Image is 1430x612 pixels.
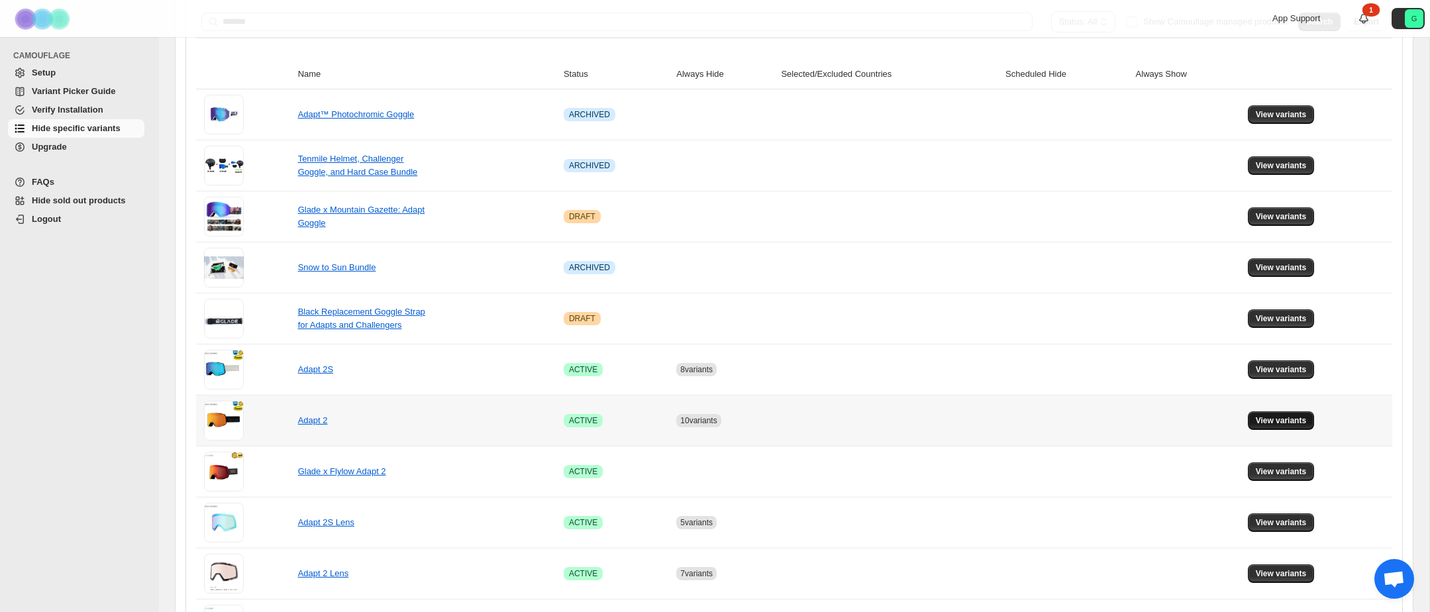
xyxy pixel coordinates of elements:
img: Adapt 2S [204,350,244,389]
button: View variants [1248,207,1315,226]
span: App Support [1272,13,1320,23]
span: Hide specific variants [32,123,121,133]
span: ARCHIVED [569,160,610,171]
span: View variants [1256,262,1307,273]
th: Name [294,60,560,89]
button: View variants [1248,105,1315,124]
a: Glade x Flylow Adapt 2 [298,466,386,476]
span: DRAFT [569,313,595,324]
a: Open chat [1374,559,1414,599]
a: Black Replacement Goggle Strap for Adapts and Challengers [298,307,425,330]
th: Selected/Excluded Countries [777,60,1001,89]
a: FAQs [8,173,144,191]
th: Always Show [1132,60,1244,89]
a: Adapt 2 Lens [298,568,349,578]
th: Scheduled Hide [1001,60,1131,89]
img: Camouflage [11,1,77,37]
span: View variants [1256,109,1307,120]
span: Logout [32,214,61,224]
text: G [1411,15,1417,23]
a: Adapt™ Photochromic Goggle [298,109,415,119]
span: View variants [1256,568,1307,579]
th: Always Hide [672,60,777,89]
a: Tenmile Helmet, Challenger Goggle, and Hard Case Bundle [298,154,418,177]
img: Glade x Flylow Adapt 2 [204,452,244,491]
span: 8 variants [680,365,713,374]
span: View variants [1256,160,1307,171]
a: Adapt 2S Lens [298,517,354,527]
a: Hide sold out products [8,191,144,210]
span: CAMOUFLAGE [13,50,150,61]
img: Adapt 2 Lens [204,554,244,593]
button: View variants [1248,564,1315,583]
span: ARCHIVED [569,109,610,120]
th: Status [560,60,672,89]
span: View variants [1256,517,1307,528]
span: Hide sold out products [32,195,126,205]
span: FAQs [32,177,54,187]
span: 7 variants [680,569,713,578]
a: Snow to Sun Bundle [298,262,376,272]
a: Variant Picker Guide [8,82,144,101]
span: ACTIVE [569,517,597,528]
span: 5 variants [680,518,713,527]
button: View variants [1248,309,1315,328]
a: Hide specific variants [8,119,144,138]
span: View variants [1256,415,1307,426]
span: Variant Picker Guide [32,86,115,96]
a: Logout [8,210,144,229]
button: View variants [1248,156,1315,175]
img: Adapt 2 [204,401,244,440]
a: 1 [1357,12,1370,25]
span: DRAFT [569,211,595,222]
button: View variants [1248,411,1315,430]
span: View variants [1256,211,1307,222]
button: View variants [1248,258,1315,277]
div: 1 [1362,3,1380,17]
span: ACTIVE [569,466,597,477]
span: View variants [1256,466,1307,477]
img: Adapt 2S Lens [204,503,244,542]
a: Adapt 2S [298,364,334,374]
a: Glade x Mountain Gazette: Adapt Goggle [298,205,425,228]
span: View variants [1256,364,1307,375]
span: Setup [32,68,56,77]
button: View variants [1248,360,1315,379]
button: View variants [1248,462,1315,481]
span: Verify Installation [32,105,103,115]
span: ACTIVE [569,364,597,375]
span: ACTIVE [569,568,597,579]
button: View variants [1248,513,1315,532]
span: ACTIVE [569,415,597,426]
a: Upgrade [8,138,144,156]
a: Verify Installation [8,101,144,119]
span: View variants [1256,313,1307,324]
span: Avatar with initials G [1405,9,1423,28]
span: ARCHIVED [569,262,610,273]
span: Upgrade [32,142,67,152]
span: 10 variants [680,416,717,425]
a: Adapt 2 [298,415,328,425]
a: Setup [8,64,144,82]
button: Avatar with initials G [1392,8,1425,29]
